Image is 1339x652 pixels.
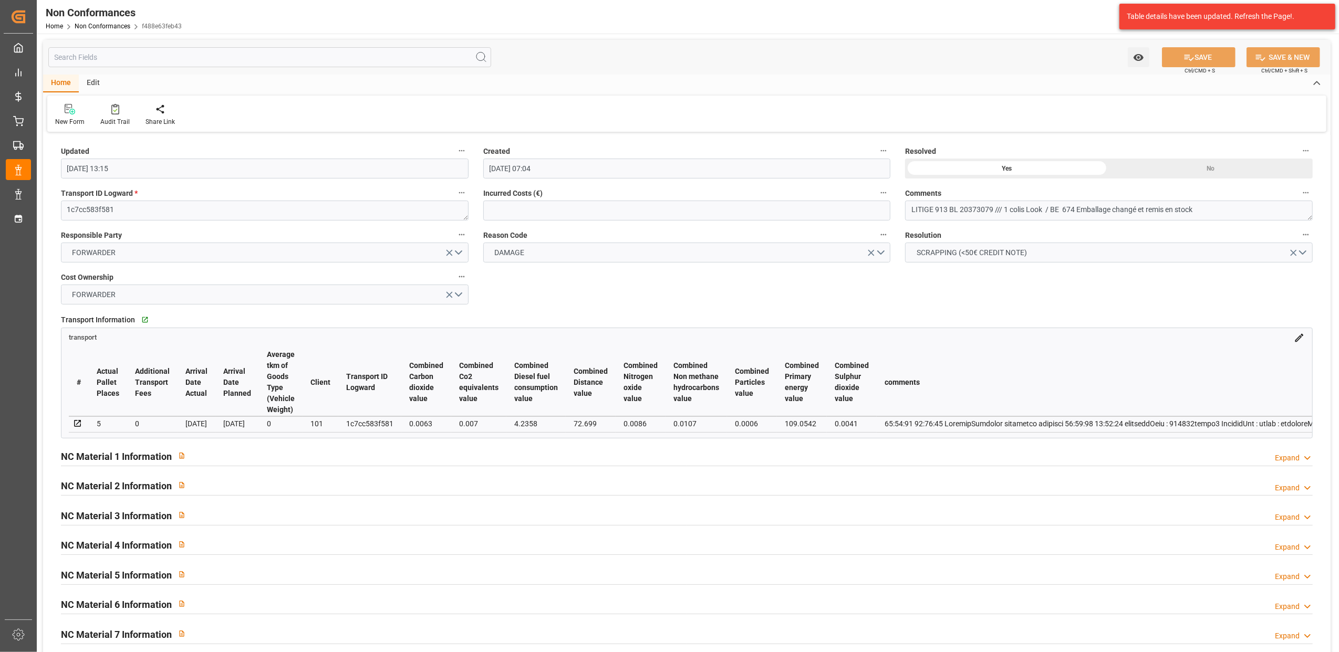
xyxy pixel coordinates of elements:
[624,417,658,430] div: 0.0086
[574,417,608,430] div: 72.699
[905,146,936,157] span: Resolved
[1275,601,1300,612] div: Expand
[135,417,170,430] div: 0
[827,349,877,416] th: Combined Sulphur dioxide value
[61,509,172,523] h2: NC Material 3 Information
[172,534,192,554] button: View description
[1275,542,1300,553] div: Expand
[1275,512,1300,523] div: Expand
[67,247,121,258] span: FORWARDER
[1299,228,1313,241] button: Resolution
[455,270,469,283] button: Cost Ownership
[46,23,63,30] a: Home
[877,144,890,157] button: Created
[178,349,215,416] th: Arrival Date Actual
[172,624,192,644] button: View description
[1275,630,1300,642] div: Expand
[223,417,251,430] div: [DATE]
[911,247,1032,258] span: SCRAPPING (<50€ CREDIT NOTE)
[1275,453,1300,464] div: Expand
[61,314,135,325] span: Transport Information
[1275,571,1300,582] div: Expand
[97,417,119,430] div: 5
[905,188,941,199] span: Comments
[514,417,558,430] div: 4.2358
[835,417,869,430] div: 0.0041
[61,627,172,642] h2: NC Material 7 Information
[303,349,338,416] th: Client
[310,417,330,430] div: 101
[905,159,1109,178] div: Yes
[146,117,175,127] div: Share Link
[1299,186,1313,199] button: Comments
[215,349,259,416] th: Arrival Date Planned
[1109,159,1313,178] div: No
[905,201,1313,220] textarea: LITIGE 913 BL 20373079 /// 1 colis Look / BE 674 Emballage changé et remis en stock
[172,564,192,584] button: View description
[172,505,192,525] button: View description
[55,117,85,127] div: New Form
[483,146,510,157] span: Created
[905,243,1313,262] button: open menu
[75,23,130,30] a: Non Conformances
[61,243,469,262] button: open menu
[877,186,890,199] button: Incurred Costs (€)
[401,349,451,416] th: Combined Carbon dioxide value
[666,349,727,416] th: Combined Non methane hydrocarbons value
[69,333,97,341] a: transport
[43,75,79,92] div: Home
[616,349,666,416] th: Combined Nitrogen oxide value
[483,230,527,241] span: Reason Code
[127,349,178,416] th: Additional Transport Fees
[1247,47,1320,67] button: SAVE & NEW
[1128,47,1149,67] button: open menu
[172,594,192,614] button: View description
[346,417,393,430] div: 1c7cc583f581
[877,228,890,241] button: Reason Code
[267,417,295,430] div: 0
[409,417,443,430] div: 0.0063
[777,349,827,416] th: Combined Primary energy value
[459,417,499,430] div: 0.007
[566,349,616,416] th: Combined Distance value
[483,243,891,262] button: open menu
[455,144,469,157] button: Updated
[79,75,108,92] div: Edit
[1162,47,1236,67] button: SAVE
[727,349,777,416] th: Combined Particles value
[69,349,89,416] th: #
[451,349,506,416] th: Combined Co2 equivalents value
[61,479,172,493] h2: NC Material 2 Information
[338,349,401,416] th: Transport ID Logward
[1127,11,1320,22] div: Table details have been updated. Refresh the Page!.
[172,446,192,466] button: View description
[61,188,138,199] span: Transport ID Logward
[455,228,469,241] button: Responsible Party
[61,568,172,582] h2: NC Material 5 Information
[89,349,127,416] th: Actual Pallet Places
[506,349,566,416] th: Combined Diesel fuel consumption value
[61,159,469,178] input: DD-MM-YYYY HH:MM
[1275,482,1300,493] div: Expand
[61,597,172,612] h2: NC Material 6 Information
[1299,144,1313,157] button: Resolved
[61,285,469,304] button: open menu
[1185,67,1215,75] span: Ctrl/CMD + S
[100,117,130,127] div: Audit Trail
[172,475,192,495] button: View description
[455,186,469,199] button: Transport ID Logward *
[61,230,122,241] span: Responsible Party
[69,334,97,342] span: transport
[1261,67,1307,75] span: Ctrl/CMD + Shift + S
[489,247,530,258] span: DAMAGE
[483,188,543,199] span: Incurred Costs (€)
[46,5,182,20] div: Non Conformances
[61,272,113,283] span: Cost Ownership
[61,538,172,552] h2: NC Material 4 Information
[259,349,303,416] th: Average tkm of Goods Type (Vehicle Weight)
[905,230,941,241] span: Resolution
[67,289,121,300] span: FORWARDER
[61,146,89,157] span: Updated
[483,159,891,178] input: DD-MM-YYYY HH:MM
[185,417,207,430] div: [DATE]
